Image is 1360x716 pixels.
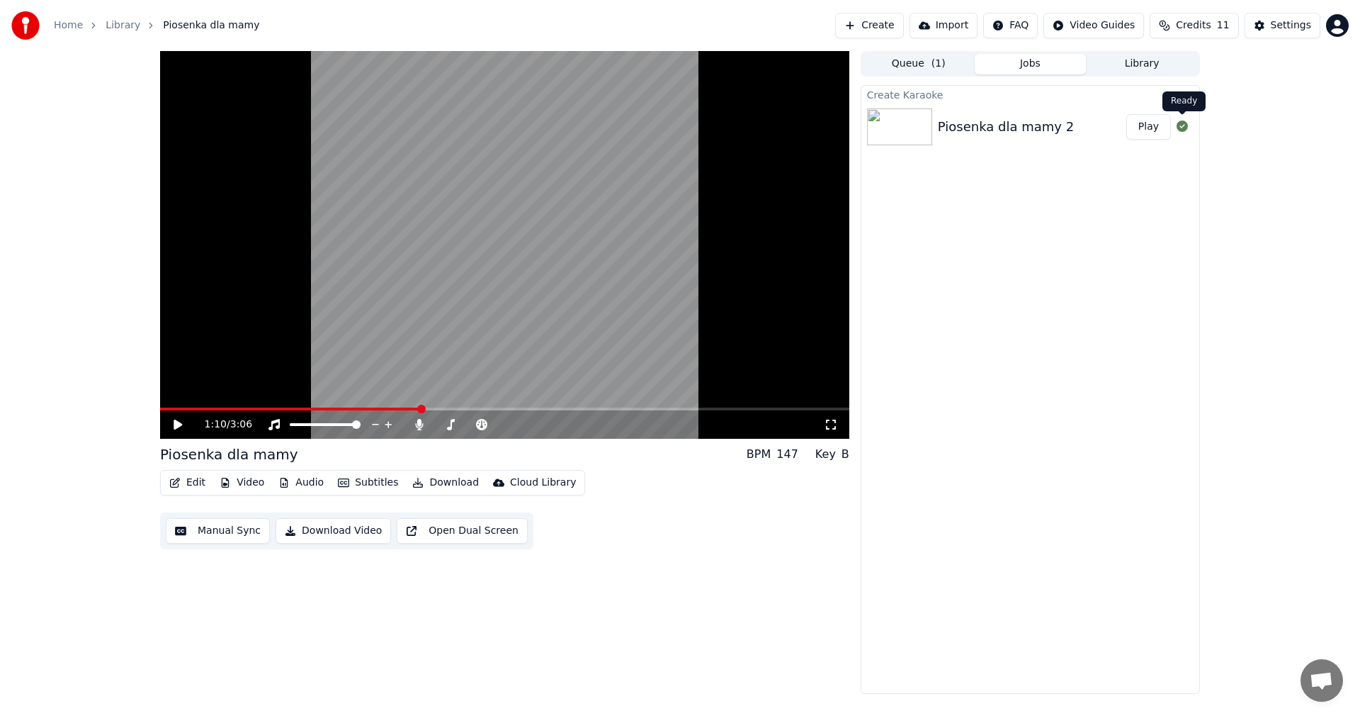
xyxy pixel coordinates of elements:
[205,418,239,432] div: /
[776,446,798,463] div: 147
[747,446,771,463] div: BPM
[909,13,977,38] button: Import
[975,54,1087,74] button: Jobs
[54,18,260,33] nav: breadcrumb
[1150,13,1238,38] button: Credits11
[835,13,904,38] button: Create
[938,117,1074,137] div: Piosenka dla mamy 2
[160,444,298,464] div: Piosenka dla mamy
[230,418,252,432] span: 3:06
[815,446,836,463] div: Key
[54,18,83,33] a: Home
[931,57,946,71] span: ( 1 )
[861,86,1199,103] div: Create Karaoke
[1300,659,1343,702] div: Otwarty czat
[273,473,329,493] button: Audio
[205,418,227,432] span: 1:10
[106,18,140,33] a: Library
[1245,13,1320,38] button: Settings
[397,518,528,544] button: Open Dual Screen
[1271,18,1311,33] div: Settings
[1176,18,1211,33] span: Credits
[407,473,484,493] button: Download
[510,476,576,490] div: Cloud Library
[983,13,1038,38] button: FAQ
[841,446,849,463] div: B
[332,473,404,493] button: Subtitles
[214,473,270,493] button: Video
[166,518,270,544] button: Manual Sync
[11,11,40,40] img: youka
[1086,54,1198,74] button: Library
[1217,18,1230,33] span: 11
[164,473,211,493] button: Edit
[1043,13,1144,38] button: Video Guides
[1126,114,1171,140] button: Play
[1162,91,1206,111] div: Ready
[276,518,391,544] button: Download Video
[163,18,259,33] span: Piosenka dla mamy
[863,54,975,74] button: Queue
